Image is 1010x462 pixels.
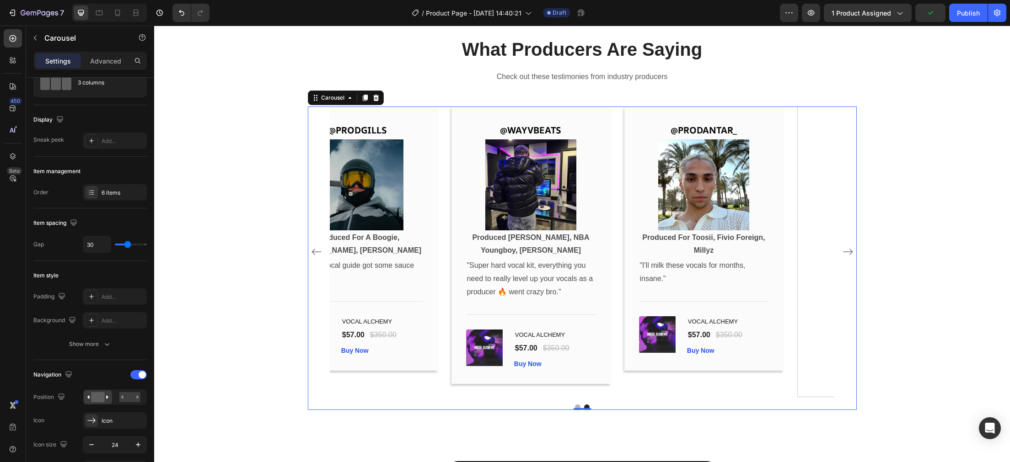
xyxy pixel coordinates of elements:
[90,56,121,66] p: Advanced
[949,4,988,22] button: Publish
[7,167,22,175] div: Beta
[33,271,59,280] div: Item style
[33,439,69,451] div: Icon size
[140,96,268,113] p: @PRODGILLS
[421,379,426,384] button: Dot
[485,206,613,232] p: Produced For Toosii, Fivio Foreign, Millyz
[504,114,595,205] img: gempages_578342185829663506-c56594c8-627c-4d0c-b634-8e7867a97ccc.jpg
[388,316,416,329] div: $350.00
[45,56,71,66] p: Settings
[957,8,980,18] div: Publish
[360,316,384,329] div: $57.00
[4,4,68,22] button: 7
[33,416,44,425] div: Icon
[102,293,145,301] div: Add...
[553,9,566,17] span: Draft
[33,217,79,229] div: Item spacing
[485,234,613,260] p: "I'll milk these vocals for months, insane."
[33,369,74,381] div: Navigation
[360,334,387,343] button: Buy Now
[187,291,269,302] h1: VOCAL ALCHEMY
[187,320,215,330] button: Buy Now
[331,114,422,205] img: gempages_578342185829663506-dd3c30f3-f21f-4ccf-8211-a953bef9d7b9.jpg
[33,167,81,175] div: Item management
[140,234,268,260] p: "The pdf vocal guide got some sauce fr."
[426,8,521,18] span: Product Page - [DATE] 14:40:21
[33,136,64,144] div: Sneak peek
[430,379,435,384] button: Dot
[533,320,560,330] button: Buy Now
[422,8,424,18] span: /
[83,236,111,253] input: Auto
[533,291,615,302] h1: VOCAL ALCHEMY
[485,96,613,113] p: @PRODANTAR_
[172,4,210,22] div: Undo/Redo
[158,114,249,205] img: gempages_578342185829663506-13247dbe-643f-4710-a0e5-2eb5ca6a3cf9.jpg
[140,206,268,232] p: Produced For A Boogie, [PERSON_NAME], [PERSON_NAME]
[60,7,64,18] p: 7
[33,188,48,196] div: Order
[33,391,67,404] div: Position
[561,303,589,316] div: $350.00
[215,303,243,316] div: $350.00
[78,72,134,93] div: 3 columns
[33,336,147,352] button: Show more
[155,219,170,234] button: Carousel Back Arrow
[312,234,441,273] p: "Super hard vocal kit, everything you need to really level up your vocals as a producer 🔥 went cr...
[44,32,122,43] p: Carousel
[824,4,912,22] button: 1 product assigned
[187,303,211,316] div: $57.00
[33,291,67,303] div: Padding
[312,96,441,113] p: @WAYVBEATS
[33,240,44,249] div: Gap
[155,45,702,58] p: Check out these testimonies from industry producers
[33,114,65,126] div: Display
[9,97,22,105] div: 450
[165,68,192,76] div: Carousel
[154,26,1010,462] iframe: Design area
[102,137,145,145] div: Add...
[69,340,112,349] div: Show more
[33,314,78,327] div: Background
[979,417,1001,439] div: Open Intercom Messenger
[312,206,441,232] p: Produced [PERSON_NAME], NBA Youngboy, [PERSON_NAME]
[687,219,701,234] button: Carousel Next Arrow
[533,303,557,316] div: $57.00
[360,304,442,315] h1: VOCAL ALCHEMY
[102,189,145,197] div: 6 items
[832,8,891,18] span: 1 product assigned
[102,317,145,325] div: Add...
[102,417,145,425] div: Icon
